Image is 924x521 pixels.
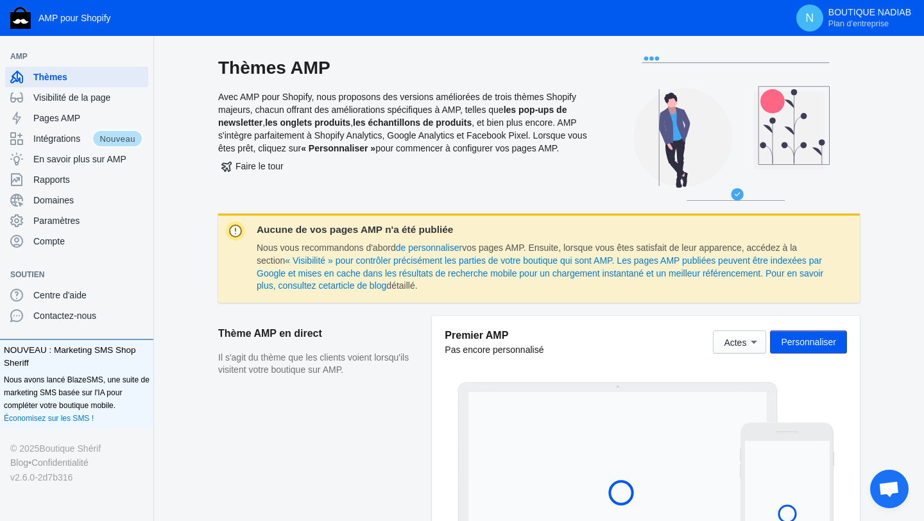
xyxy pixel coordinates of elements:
font: Thème AMP en direct [218,328,322,339]
font: pour commencer à configurer vos pages AMP. [375,143,559,153]
font: En savoir plus sur AMP [33,154,126,164]
a: Compte [5,231,148,252]
font: Thèmes AMP [218,58,330,78]
font: les échantillons de produits [353,117,472,128]
font: Plan d'entreprise [828,19,889,28]
div: Ouvrir le chat [870,470,909,508]
a: Économisez sur les SMS ! [4,412,94,425]
a: Thèmes [5,67,148,87]
font: Rapports [33,175,70,185]
button: Actes [713,330,766,354]
font: Boutique Shérif [39,443,101,454]
a: Contactez-nous [5,305,148,326]
a: Paramètres [5,210,148,231]
font: AMP pour Shopify [38,13,111,23]
button: Ajouter un canal de vente [130,54,151,59]
font: • [28,457,31,468]
font: Il s'agit du thème que les clients voient lorsqu'ils visitent votre boutique sur AMP. [218,352,409,375]
font: N [805,12,814,24]
a: IntégrationsNouveau [5,128,148,149]
font: Nous vous recommandons d'abord [257,243,396,253]
font: Pas encore personnalisé [445,345,543,355]
a: En savoir plus sur AMP [5,149,148,169]
font: les onglets produits [265,117,350,128]
a: « Visibilité » pour contrôler précisément les parties de votre boutique qui sont AMP. Les pages A... [257,255,823,291]
a: Domaines [5,190,148,210]
font: Compte [33,236,65,246]
font: « Personnaliser » [301,143,375,153]
img: Logo du shérif de la boutique [10,7,31,29]
a: de personnaliser [396,243,463,253]
font: , [350,117,353,128]
font: NOUVEAU : Marketing SMS Shop Sheriff [4,345,136,368]
font: Domaines [33,195,74,205]
font: Avec AMP pour Shopify, nous proposons des versions améliorées de trois thèmes Shopify majeurs, ch... [218,92,576,115]
font: , et bien plus encore. AMP s'intègre parfaitement à Shopify Analytics, Google Analytics et Facebo... [218,117,587,153]
button: Faire le tour [218,155,287,178]
a: Confidentialité [31,456,89,470]
a: article de blog [330,280,386,291]
font: © 2025 [10,443,39,454]
font: Actes [724,337,746,348]
a: Visibilité de la page [5,87,148,108]
button: Ajouter un canal de vente [130,272,151,277]
font: Contactez-nous [33,311,96,321]
font: vos pages AMP. Ensuite, lorsque vous êtes satisfait de leur apparence, accédez à la section [257,243,797,266]
font: BOUTIQUE NADIAB [828,7,911,17]
font: . [415,280,418,291]
font: Centre d'aide [33,290,87,300]
a: Rapports [5,169,148,190]
font: Confidentialité [31,457,89,468]
font: Faire le tour [235,161,284,171]
a: Blog [10,456,28,470]
font: Aucune de vos pages AMP n'a été publiée [257,224,453,235]
a: Boutique Shérif [39,441,101,456]
font: Pages AMP [33,113,80,123]
button: Personnaliser [770,330,847,354]
font: , [262,117,265,128]
font: v2.6.0-2d7b316 [10,472,73,483]
font: Thèmes [33,72,67,82]
font: Blog [10,457,28,468]
font: Premier AMP [445,330,508,341]
font: Visibilité de la page [33,92,110,103]
font: Personnaliser [781,337,836,347]
font: Intégrations [33,133,80,144]
font: Économisez sur les SMS ! [4,414,94,423]
a: Pages AMP [5,108,148,128]
font: Paramètres [33,216,80,226]
font: Soutien [10,270,44,279]
font: détaillé [386,280,415,291]
font: AMP [10,52,28,61]
font: Nous avons lancé BlazeSMS, une suite de marketing SMS basée sur l'IA pour compléter votre boutiqu... [4,375,150,410]
font: Nouveau [99,133,135,143]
